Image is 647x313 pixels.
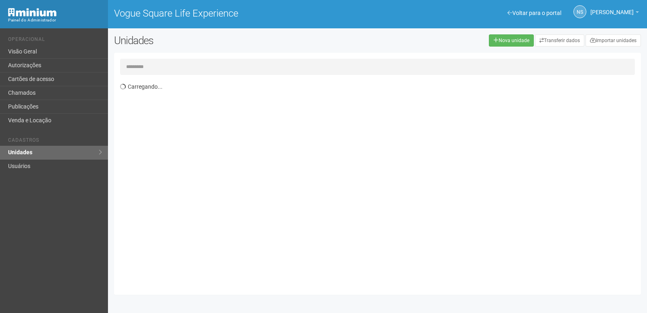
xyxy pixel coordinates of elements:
[489,34,534,47] a: Nova unidade
[8,36,102,45] li: Operacional
[8,137,102,146] li: Cadastros
[586,34,641,47] a: Importar unidades
[535,34,584,47] a: Transferir dados
[590,10,639,17] a: [PERSON_NAME]
[120,79,641,289] div: Carregando...
[8,8,57,17] img: Minium
[507,10,561,16] a: Voltar para o portal
[114,34,327,47] h2: Unidades
[573,5,586,18] a: NS
[590,1,634,15] span: Nicolle Silva
[8,17,102,24] div: Painel do Administrador
[114,8,372,19] h1: Vogue Square Life Experience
